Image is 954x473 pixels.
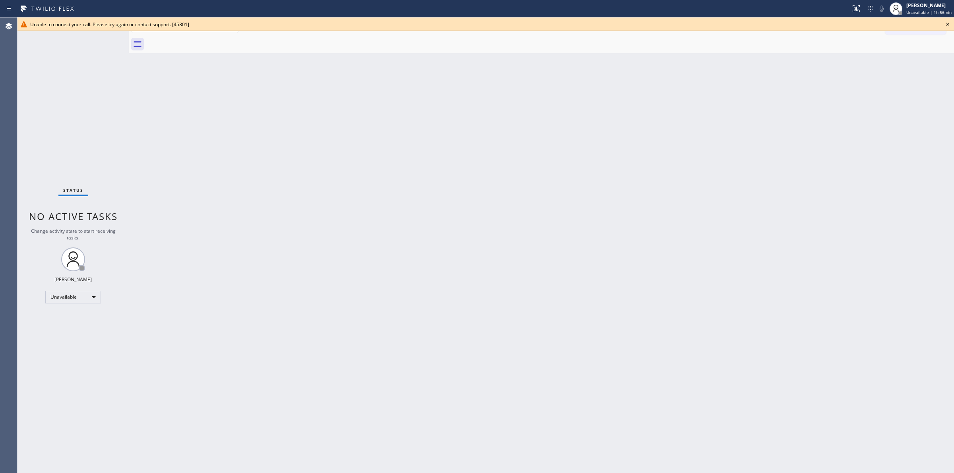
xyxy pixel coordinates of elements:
div: Unavailable [45,291,101,303]
span: Change activity state to start receiving tasks. [31,228,116,241]
div: [PERSON_NAME] [54,276,92,283]
button: Mute [876,3,887,14]
div: [PERSON_NAME] [906,2,952,9]
span: Unavailable | 1h 56min [906,10,952,15]
span: No active tasks [29,210,118,223]
span: Unable to connect your call. Please try again or contact support. [45301] [30,21,189,28]
span: Status [63,187,83,193]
